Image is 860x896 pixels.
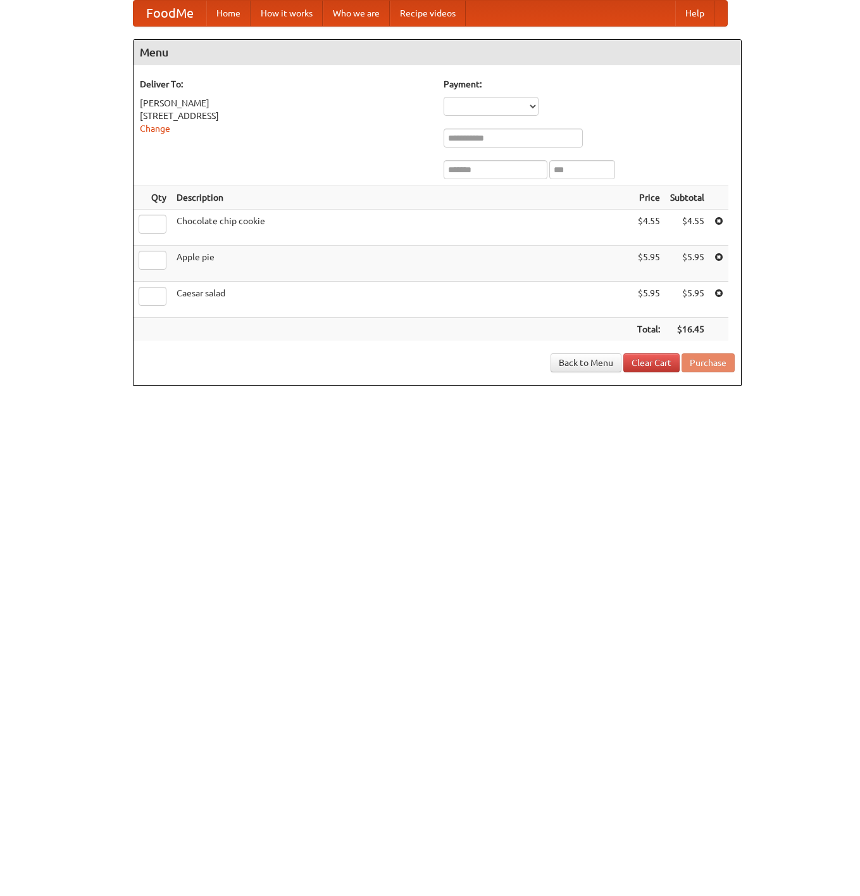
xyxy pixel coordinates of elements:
[134,186,171,210] th: Qty
[134,1,206,26] a: FoodMe
[251,1,323,26] a: How it works
[632,318,665,341] th: Total:
[171,282,632,318] td: Caesar salad
[390,1,466,26] a: Recipe videos
[665,210,709,246] td: $4.55
[623,353,680,372] a: Clear Cart
[665,186,709,210] th: Subtotal
[140,123,170,134] a: Change
[171,186,632,210] th: Description
[665,318,709,341] th: $16.45
[140,78,431,91] h5: Deliver To:
[632,210,665,246] td: $4.55
[171,246,632,282] td: Apple pie
[665,246,709,282] td: $5.95
[682,353,735,372] button: Purchase
[134,40,741,65] h4: Menu
[140,110,431,122] div: [STREET_ADDRESS]
[632,282,665,318] td: $5.95
[323,1,390,26] a: Who we are
[171,210,632,246] td: Chocolate chip cookie
[444,78,735,91] h5: Payment:
[632,246,665,282] td: $5.95
[632,186,665,210] th: Price
[665,282,709,318] td: $5.95
[675,1,714,26] a: Help
[551,353,621,372] a: Back to Menu
[140,97,431,110] div: [PERSON_NAME]
[206,1,251,26] a: Home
